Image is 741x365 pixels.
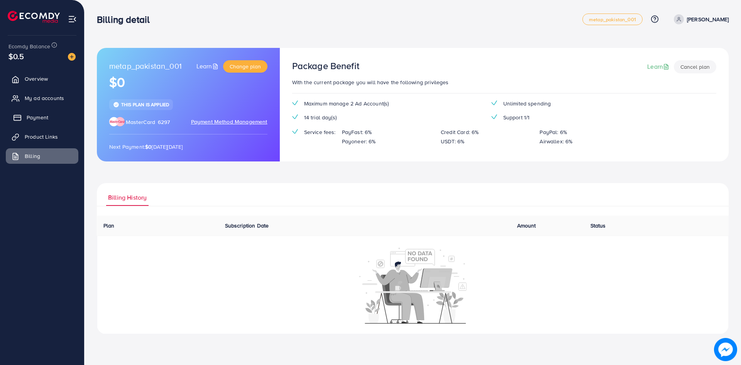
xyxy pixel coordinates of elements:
span: Amount [517,222,536,229]
img: tick [491,100,497,105]
span: Payment Method Management [191,118,267,126]
span: Service fees: [304,128,336,136]
span: Maximum manage 2 Ad Account(s) [304,100,389,107]
p: PayPal: 6% [540,127,567,137]
a: Product Links [6,129,78,144]
span: Change plan [230,63,261,70]
span: Subscription Date [225,222,269,229]
h1: $0 [109,75,267,90]
strong: $0 [145,143,152,151]
p: Airwallex: 6% [540,137,572,146]
p: With the current package you will have the following privileges [292,78,716,87]
img: tick [491,114,497,119]
img: logo [8,11,60,23]
img: tick [292,129,298,134]
span: Status [590,222,606,229]
p: PayFast: 6% [342,127,372,137]
img: image [714,338,737,361]
a: Billing [6,148,78,164]
span: Payment [27,114,48,121]
h3: Package Benefit [292,60,359,71]
span: Product Links [25,133,58,141]
img: brand [109,117,125,126]
img: image [68,53,76,61]
span: $0.5 [8,51,24,62]
h3: Billing detail [97,14,156,25]
span: Overview [25,75,48,83]
a: Learn [196,62,220,71]
span: My ad accounts [25,94,64,102]
span: Ecomdy Balance [8,42,50,50]
img: tick [113,102,119,108]
span: Billing [25,152,40,160]
a: Payment [6,110,78,125]
span: Support 1/1 [503,114,530,121]
a: Overview [6,71,78,87]
span: metap_pakistan_001 [109,60,182,73]
img: menu [68,15,77,24]
p: Credit Card: 6% [441,127,479,137]
a: My ad accounts [6,90,78,106]
p: [PERSON_NAME] [687,15,729,24]
button: Cancel plan [674,60,716,73]
a: metap_pakistan_001 [582,14,643,25]
span: 14 trial day(s) [304,114,337,121]
a: [PERSON_NAME] [671,14,729,24]
span: Plan [103,222,115,229]
a: Learn [647,62,671,71]
p: USDT: 6% [441,137,464,146]
img: No account [359,246,467,324]
span: metap_pakistan_001 [589,17,636,22]
p: Next Payment: [DATE][DATE] [109,142,267,151]
span: 6297 [158,118,170,126]
p: Payoneer: 6% [342,137,376,146]
img: tick [292,114,298,119]
span: Unlimited spending [503,100,551,107]
span: Billing History [108,193,147,202]
span: MasterCard [126,118,156,126]
span: This plan is applied [121,101,169,108]
button: Change plan [223,60,267,73]
img: tick [292,100,298,105]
